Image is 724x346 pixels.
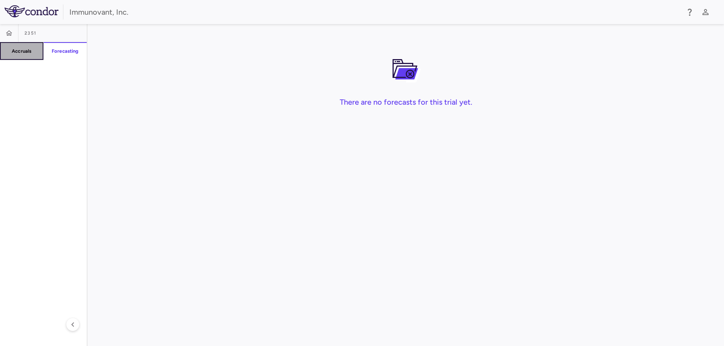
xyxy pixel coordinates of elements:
h4: There are no forecasts for this trial yet. [340,96,472,108]
span: 2351 [25,30,36,36]
div: Immunovant, Inc. [69,6,680,18]
h6: Accruals [12,48,31,55]
h6: Forecasting [52,48,79,55]
img: logo-full-SnFGN8VE.png [5,5,58,17]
